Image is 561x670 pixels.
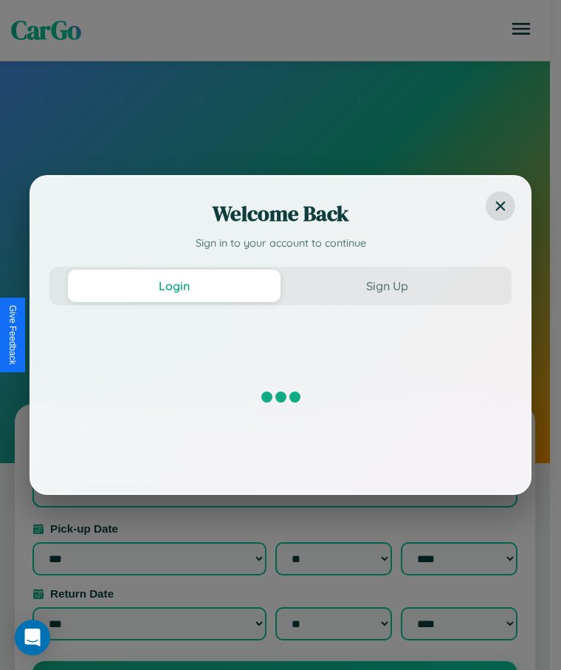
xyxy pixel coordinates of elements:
p: Sign in to your account to continue [49,236,512,252]
div: Give Feedback [7,305,18,365]
div: Open Intercom Messenger [15,620,50,655]
button: Sign Up [280,270,493,302]
h2: Welcome Back [49,199,512,228]
button: Login [68,270,280,302]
